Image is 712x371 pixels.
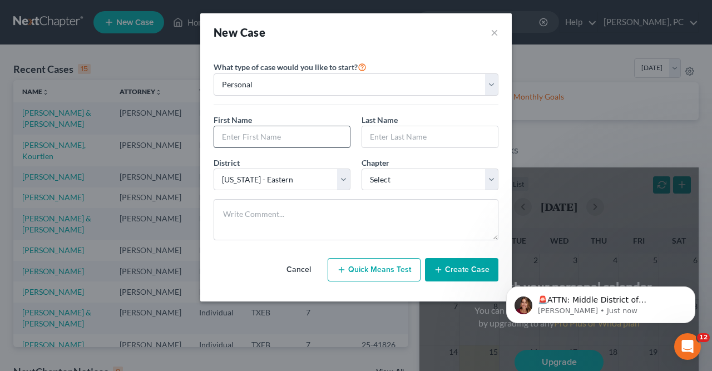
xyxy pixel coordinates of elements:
label: What type of case would you like to start? [214,60,367,73]
input: Enter First Name [214,126,350,147]
iframe: Intercom notifications message [489,263,712,341]
span: Last Name [362,115,398,125]
button: Create Case [425,258,498,281]
span: First Name [214,115,252,125]
span: District [214,158,240,167]
iframe: Intercom live chat [674,333,701,360]
strong: New Case [214,26,265,39]
button: × [491,24,498,40]
span: Chapter [362,158,389,167]
span: 12 [697,333,710,342]
button: Quick Means Test [328,258,421,281]
button: Cancel [274,259,323,281]
input: Enter Last Name [362,126,498,147]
